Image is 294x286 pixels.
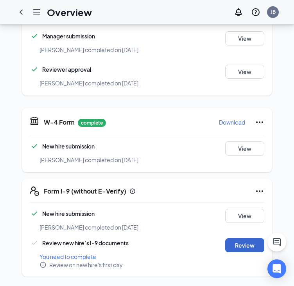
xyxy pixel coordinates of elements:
[39,46,138,53] span: [PERSON_NAME] completed on [DATE]
[30,31,39,41] svg: Checkmark
[42,143,95,150] span: New hire submission
[225,238,264,252] button: Review
[225,141,264,156] button: View
[219,118,245,126] p: Download
[42,33,95,40] span: Manager submission
[255,118,264,127] svg: Ellipses
[16,7,26,17] svg: ChevronLeft
[32,7,41,17] svg: Hamburger
[219,116,246,129] button: Download
[39,224,138,231] span: [PERSON_NAME] completed on [DATE]
[272,237,281,247] svg: ChatActive
[39,80,138,87] span: [PERSON_NAME] completed on [DATE]
[44,187,126,195] h5: Form I-9 (without E-Verify)
[30,65,39,74] svg: Checkmark
[30,238,39,248] svg: Checkmark
[42,66,91,73] span: Reviewer approval
[78,119,106,127] p: complete
[30,141,39,151] svg: Checkmark
[39,156,138,163] span: [PERSON_NAME] completed on [DATE]
[271,9,276,15] div: JB
[251,7,260,17] svg: QuestionInfo
[42,210,95,217] span: New hire submission
[30,116,39,125] svg: TaxGovernmentIcon
[30,186,39,196] svg: FormI9EVerifyIcon
[225,209,264,223] button: View
[42,239,129,246] span: Review new hire’s I-9 documents
[129,188,136,194] svg: Info
[49,261,123,269] span: Review on new hire's first day
[234,7,243,17] svg: Notifications
[267,259,286,278] div: Open Intercom Messenger
[39,261,47,268] svg: Info
[30,209,39,218] svg: Checkmark
[267,233,286,252] button: ChatActive
[39,253,96,260] span: You need to complete
[225,31,264,45] button: View
[44,118,75,127] h5: W-4 Form
[255,186,264,196] svg: Ellipses
[47,5,92,19] h1: Overview
[225,65,264,79] button: View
